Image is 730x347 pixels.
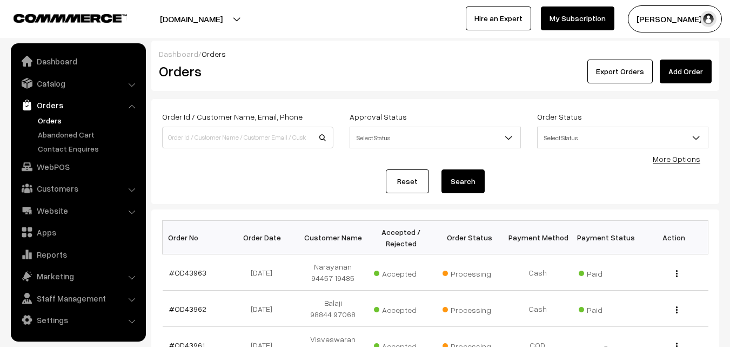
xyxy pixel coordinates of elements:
a: Abandoned Cart [35,129,142,140]
a: Customers [14,179,142,198]
td: Balaji 98844 97068 [299,291,367,327]
span: Processing [443,265,497,279]
img: COMMMERCE [14,14,127,22]
td: [DATE] [231,291,299,327]
a: Dashboard [14,51,142,71]
div: / [159,48,712,60]
span: Paid [579,265,633,279]
input: Order Id / Customer Name / Customer Email / Customer Phone [162,127,333,148]
label: Approval Status [350,111,407,122]
a: Catalog [14,74,142,93]
a: Settings [14,310,142,330]
span: Accepted [374,302,428,316]
a: Dashboard [159,49,198,58]
button: [PERSON_NAME] s… [628,5,722,32]
img: Menu [676,306,678,313]
a: More Options [653,154,700,163]
th: Order No [163,221,231,254]
th: Order Date [231,221,299,254]
td: Cash [504,291,572,327]
label: Order Id / Customer Name, Email, Phone [162,111,303,122]
span: Select Status [350,127,521,148]
a: Marketing [14,266,142,286]
td: [DATE] [231,254,299,291]
label: Order Status [537,111,582,122]
span: Accepted [374,265,428,279]
a: Hire an Expert [466,6,531,30]
span: Orders [202,49,226,58]
h2: Orders [159,63,332,80]
a: #OD43963 [169,268,206,277]
span: Processing [443,302,497,316]
th: Payment Status [572,221,640,254]
img: Menu [676,270,678,277]
a: My Subscription [541,6,614,30]
a: Reset [386,169,429,193]
td: Narayanan 94457 19485 [299,254,367,291]
button: Export Orders [587,60,653,83]
td: Cash [504,254,572,291]
a: Contact Enquires [35,143,142,154]
img: user [700,11,716,27]
a: COMMMERCE [14,11,108,24]
span: Select Status [350,128,520,147]
a: Website [14,201,142,220]
span: Select Status [538,128,708,147]
span: Select Status [537,127,708,148]
th: Accepted / Rejected [367,221,435,254]
a: Apps [14,222,142,242]
th: Action [640,221,708,254]
button: [DOMAIN_NAME] [122,5,260,32]
a: Add Order [660,60,712,83]
a: Reports [14,245,142,264]
a: WebPOS [14,157,142,176]
span: Paid [579,302,633,316]
button: Search [441,169,485,193]
a: Staff Management [14,289,142,308]
th: Customer Name [299,221,367,254]
a: #OD43962 [169,304,206,313]
th: Order Status [436,221,504,254]
th: Payment Method [504,221,572,254]
a: Orders [14,95,142,115]
a: Orders [35,115,142,126]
